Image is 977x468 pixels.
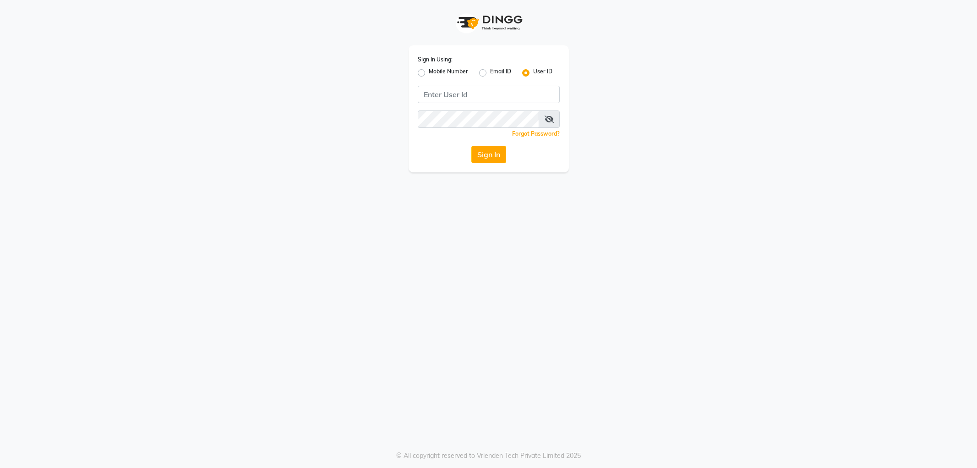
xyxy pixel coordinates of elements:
label: Sign In Using: [418,55,453,64]
label: Mobile Number [429,67,468,78]
label: Email ID [490,67,511,78]
label: User ID [533,67,552,78]
img: logo1.svg [452,9,525,36]
input: Username [418,110,539,128]
a: Forgot Password? [512,130,560,137]
input: Username [418,86,560,103]
button: Sign In [471,146,506,163]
